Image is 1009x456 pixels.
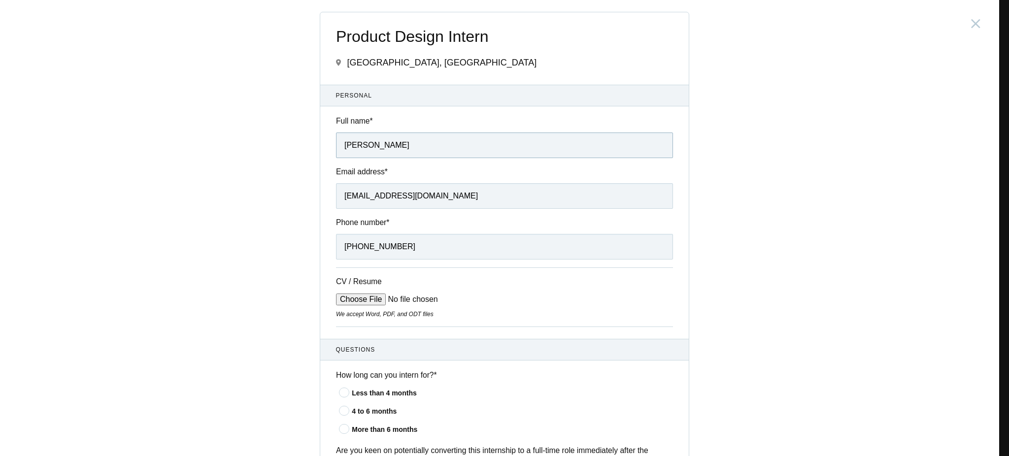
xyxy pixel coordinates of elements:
div: 4 to 6 months [352,406,673,417]
label: Email address [336,166,673,177]
span: Personal [336,91,673,100]
div: We accept Word, PDF, and ODT files [336,310,673,319]
label: How long can you intern for? [336,369,673,381]
div: More than 6 months [352,424,673,435]
div: Less than 4 months [352,388,673,398]
span: Questions [336,345,673,354]
label: Full name [336,115,673,127]
label: CV / Resume [336,276,410,287]
span: [GEOGRAPHIC_DATA], [GEOGRAPHIC_DATA] [347,58,537,67]
span: Product Design Intern [336,28,673,45]
label: Phone number [336,217,673,228]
